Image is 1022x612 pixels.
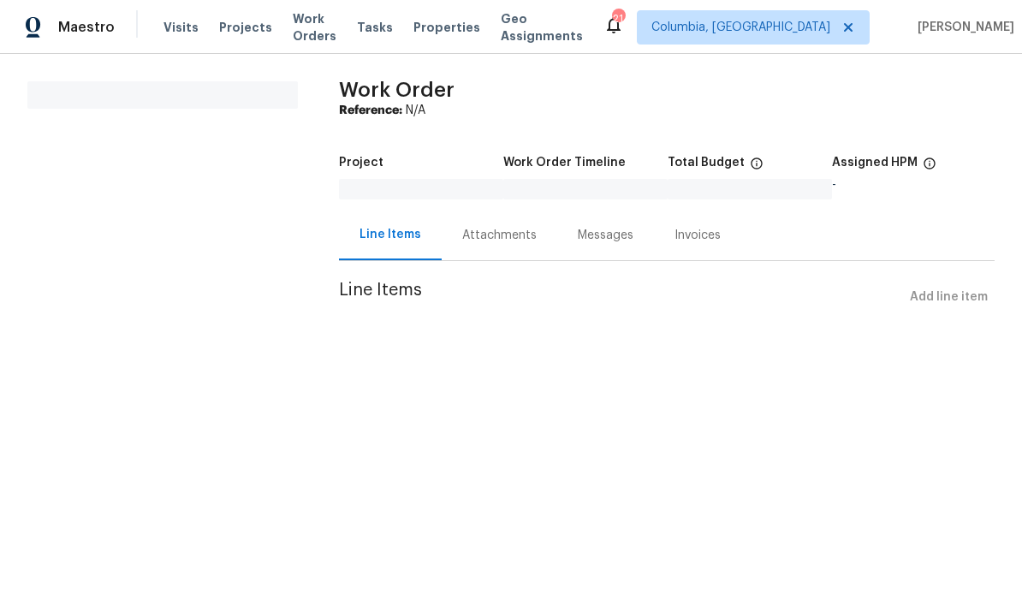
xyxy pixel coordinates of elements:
[293,10,336,45] span: Work Orders
[339,80,455,100] span: Work Order
[339,104,402,116] b: Reference:
[163,19,199,36] span: Visits
[219,19,272,36] span: Projects
[832,179,995,191] div: -
[750,157,764,179] span: The total cost of line items that have been proposed by Opendoor. This sum includes line items th...
[359,226,421,243] div: Line Items
[668,157,745,169] h5: Total Budget
[58,19,115,36] span: Maestro
[911,19,1014,36] span: [PERSON_NAME]
[612,10,624,27] div: 21
[674,227,721,244] div: Invoices
[462,227,537,244] div: Attachments
[923,157,936,179] span: The hpm assigned to this work order.
[651,19,830,36] span: Columbia, [GEOGRAPHIC_DATA]
[413,19,480,36] span: Properties
[578,227,633,244] div: Messages
[503,157,626,169] h5: Work Order Timeline
[339,157,383,169] h5: Project
[832,157,918,169] h5: Assigned HPM
[357,21,393,33] span: Tasks
[339,102,995,119] div: N/A
[339,282,903,313] span: Line Items
[501,10,583,45] span: Geo Assignments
